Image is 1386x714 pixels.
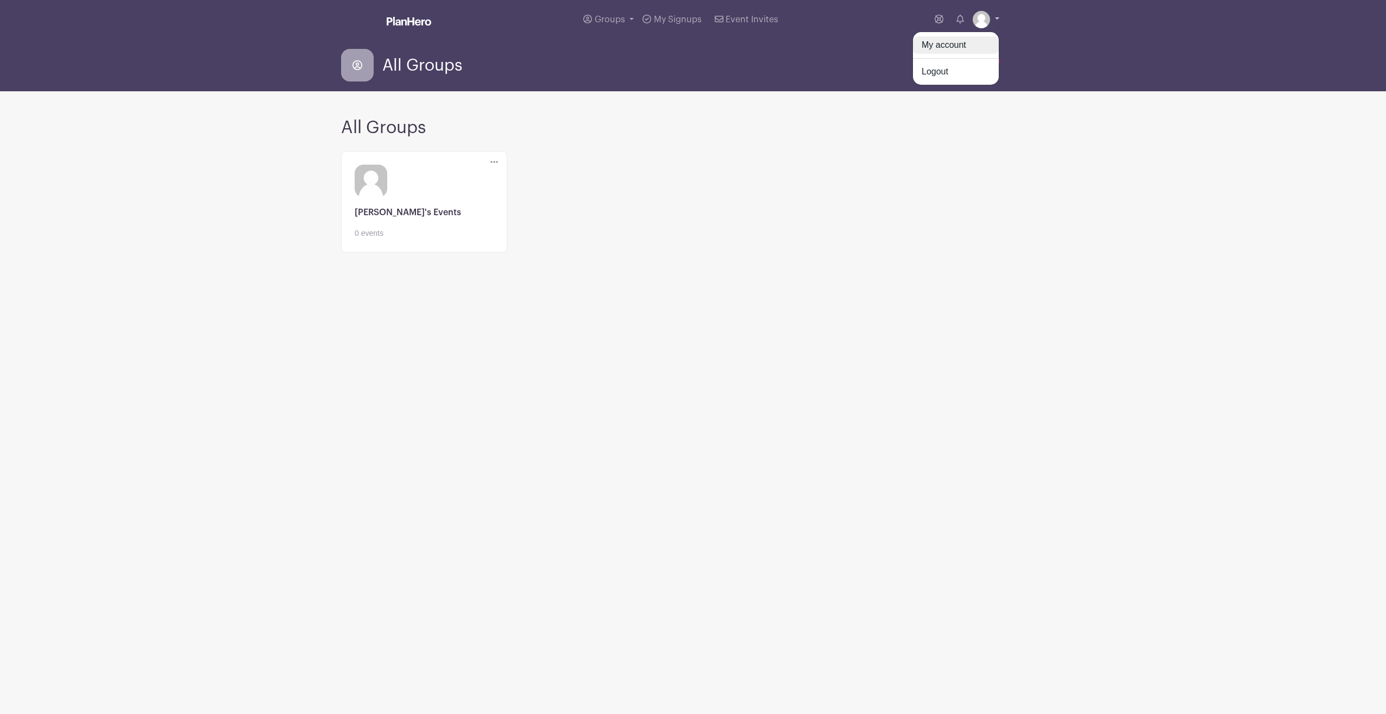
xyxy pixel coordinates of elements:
[912,32,999,85] div: Groups
[341,117,1045,138] h2: All Groups
[973,11,990,28] img: default-ce2991bfa6775e67f084385cd625a349d9dcbb7a52a09fb2fda1e96e2d18dcdb.png
[913,63,999,80] a: Logout
[382,57,462,74] span: All Groups
[726,15,778,24] span: Event Invites
[654,15,702,24] span: My Signups
[913,36,999,54] a: My account
[595,15,625,24] span: Groups
[387,17,431,26] img: logo_white-6c42ec7e38ccf1d336a20a19083b03d10ae64f83f12c07503d8b9e83406b4c7d.svg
